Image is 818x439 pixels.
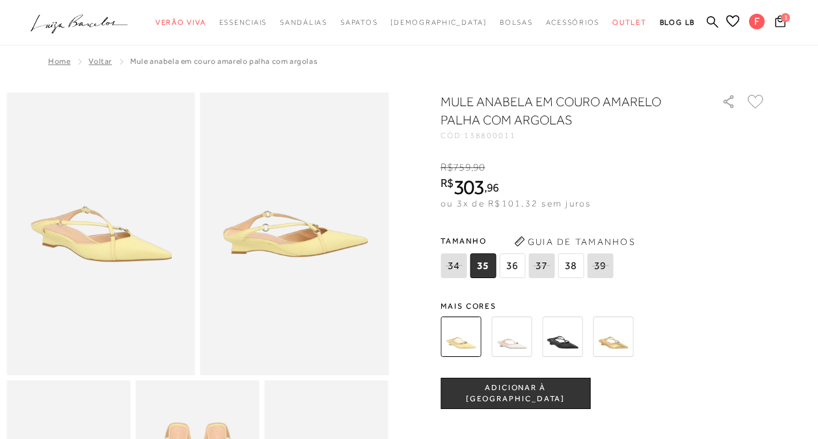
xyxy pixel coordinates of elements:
span: 138800011 [464,131,516,140]
span: 34 [441,253,467,278]
span: 90 [473,162,485,173]
button: F [743,13,771,33]
span: Outlet [612,18,647,26]
a: Voltar [89,57,112,66]
a: noSubCategoriesText [612,10,647,35]
a: Home [48,57,70,66]
i: , [471,162,485,173]
i: R$ [441,162,453,173]
img: image [7,92,195,375]
span: 38 [558,253,584,278]
a: noSubCategoriesText [340,10,377,35]
button: 1 [771,14,789,32]
span: [DEMOGRAPHIC_DATA] [390,18,487,26]
img: MULE ANABELA EM COURO AMARELO PALHA COM ARGOLAS [441,317,481,357]
a: noSubCategoriesText [219,10,267,35]
span: ADICIONAR À [GEOGRAPHIC_DATA] [441,382,590,405]
span: 759 [453,162,470,173]
div: CÓD: [441,132,701,139]
span: F [749,14,765,29]
span: 96 [487,180,499,194]
a: noSubCategoriesText [280,10,327,35]
button: ADICIONAR À [GEOGRAPHIC_DATA] [441,378,590,409]
i: , [484,182,499,193]
span: Verão Viva [156,18,206,26]
span: Bolsas [500,18,533,26]
span: Essenciais [219,18,267,26]
a: BLOG LB [660,10,695,35]
span: Acessórios [546,18,600,26]
span: ou 3x de R$101,32 sem juros [441,198,591,208]
button: Guia de Tamanhos [510,231,640,252]
a: noSubCategoriesText [156,10,206,35]
img: image [200,92,389,375]
img: MULE ANABELA EM COURO PRETO COM ARGOLAS [542,317,582,357]
span: Mais cores [441,302,766,310]
span: Tamanho [441,231,616,251]
i: R$ [441,177,454,189]
span: Sandálias [280,18,327,26]
h1: MULE ANABELA EM COURO AMARELO PALHA COM ARGOLAS [441,92,685,129]
span: 303 [454,175,484,199]
span: 35 [470,253,496,278]
span: 39 [587,253,613,278]
span: Sapatos [340,18,377,26]
span: 1 [781,13,790,22]
span: 36 [499,253,525,278]
a: noSubCategoriesText [390,10,487,35]
a: noSubCategoriesText [546,10,600,35]
a: noSubCategoriesText [500,10,533,35]
span: MULE ANABELA EM COURO AMARELO PALHA COM ARGOLAS [130,57,318,66]
img: MULE ANABELA EM COURO OFF WHITE COM ARGOLAS [491,317,532,357]
span: 37 [528,253,554,278]
img: MULE ANABELA EM METALIZADO DOURADO COM ARGOLAS [593,317,633,357]
span: BLOG LB [660,18,695,26]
